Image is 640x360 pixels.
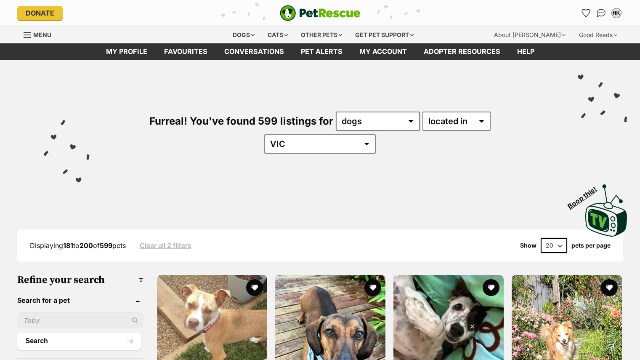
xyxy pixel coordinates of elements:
button: favourite [483,279,499,296]
a: Boop this! [585,177,627,238]
ul: Account quick links [579,6,623,20]
iframe: Help Scout Beacon - Open [579,318,623,343]
a: Donate [17,6,63,20]
div: HK [612,9,621,17]
div: Other pets [295,27,348,43]
button: favourite [246,279,263,296]
span: Displaying to of pets [30,241,126,250]
a: Pet alerts [292,43,351,60]
a: Menu [24,27,57,42]
strong: 181 [63,241,73,250]
span: Show [520,242,536,249]
div: About [PERSON_NAME] [488,27,571,43]
label: pets per page [571,242,611,249]
a: Help [509,43,543,60]
span: Furreal! You've found 599 listings for [149,115,333,127]
a: Clear all 2 filters [140,242,191,249]
button: favourite [601,279,618,296]
div: Cats [262,27,294,43]
header: Search for a pet [17,296,143,304]
a: Adopter resources [415,43,509,60]
span: Boop this! [566,180,605,210]
input: Toby [17,312,143,328]
strong: 599 [100,241,112,250]
a: Favourites [156,43,216,60]
button: Search [17,333,141,349]
img: logo-e224e6f780fb5917bec1dbf3a21bbac754714ae5b6737aabdf751b685950b380.svg [280,5,361,21]
a: PetRescue [280,5,361,21]
a: My account [351,43,415,60]
img: PetRescue TV logo [585,184,627,237]
iframe: seedtag_creative_421 [170,322,476,360]
div: Good Reads [573,27,623,43]
span: Menu [33,31,51,38]
div: Dogs [227,27,260,43]
a: conversations [216,43,292,60]
a: My profile [98,43,156,60]
img: chat-41dd97257d64d25036548639549fe6c8038ab92f7586957e7f3b1b290dea8141.svg [597,9,605,17]
a: Favourites [579,6,593,20]
button: favourite [364,279,381,296]
h3: Refine your search [17,274,143,286]
button: My account [610,6,623,20]
a: Conversations [595,6,608,20]
div: Get pet support [349,27,420,43]
strong: 200 [80,241,93,250]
